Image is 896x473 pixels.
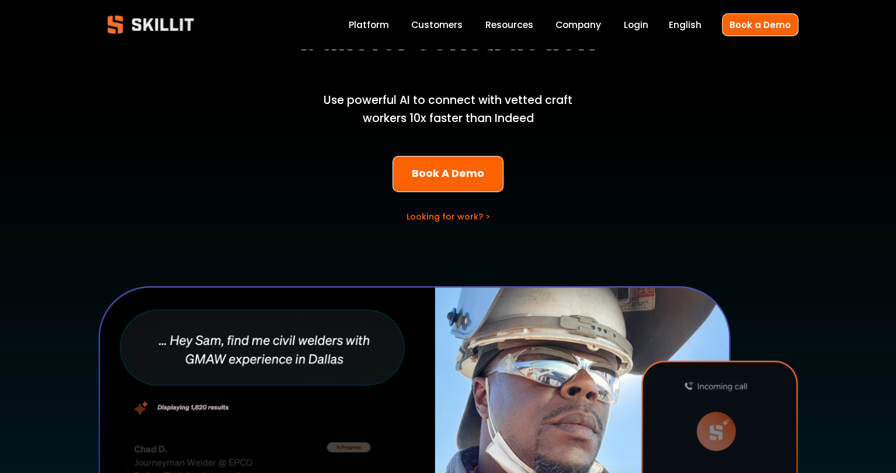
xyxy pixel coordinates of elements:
img: Skillit [98,7,204,42]
a: Platform [349,17,389,33]
a: Login [623,17,648,33]
span: English [669,18,701,32]
span: Resources [485,18,533,32]
a: Customers [411,17,463,33]
div: language picker [669,17,701,33]
a: Book a Demo [722,13,798,36]
a: Looking for work? > [407,211,490,222]
p: Use powerful AI to connect with vetted craft workers 10x faster than Indeed [304,92,592,127]
a: folder dropdown [485,17,533,33]
a: Company [555,17,601,33]
a: Book A Demo [393,156,504,193]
